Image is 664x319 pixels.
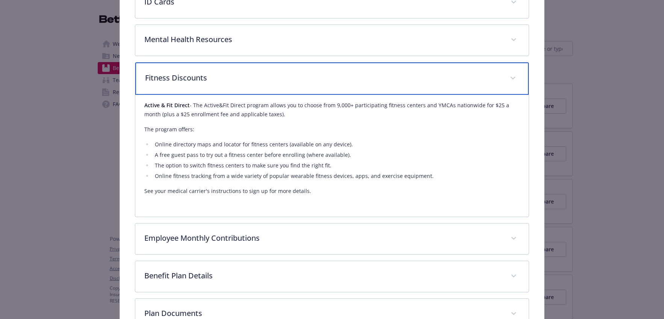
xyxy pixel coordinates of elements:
[135,95,529,217] div: Fitness Discounts
[153,172,520,181] li: Online fitness tracking from a wide variety of popular wearable fitness devices, apps, and exerci...
[153,140,520,149] li: Online directory maps and locator for fitness centers (available on any device).
[135,25,529,56] div: Mental Health Resources
[145,72,501,84] p: Fitness Discounts
[144,187,520,196] p: See your medical carrier's instructions to sign up for more details.
[144,102,190,109] strong: Active & Fit Direct
[153,150,520,159] li: A free guest pass to try out a fitness center before enrolling (where available).
[144,34,502,45] p: Mental Health Resources
[135,62,529,95] div: Fitness Discounts
[144,125,520,134] p: The program offers:
[153,161,520,170] li: The option to switch fitness centers to make sure you find the right fit.
[144,270,502,281] p: Benefit Plan Details
[144,308,502,319] p: Plan Documents
[135,261,529,292] div: Benefit Plan Details
[135,223,529,254] div: Employee Monthly Contributions
[144,232,502,244] p: Employee Monthly Contributions
[144,101,520,119] p: - The Active&Fit Direct program allows you to choose from 9,000+ participating fitness centers an...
